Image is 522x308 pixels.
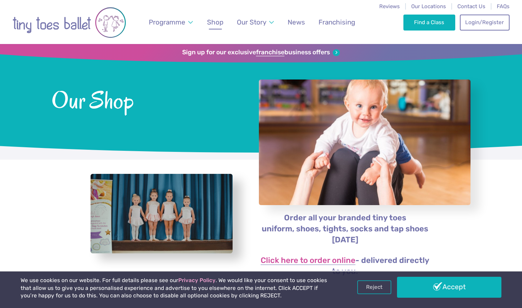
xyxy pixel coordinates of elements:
a: Programme [146,14,196,31]
a: Reject [357,280,391,294]
a: News [284,14,308,31]
a: Sign up for our exclusivefranchisebusiness offers [182,49,339,56]
a: Find a Class [403,15,456,30]
p: - delivered directly to you. [259,255,431,277]
span: Shop [207,18,223,26]
span: Programme [149,18,185,26]
span: News [288,18,305,26]
span: Our Shop [51,85,240,114]
a: View full-size image [91,174,233,254]
img: tiny toes ballet [12,5,126,40]
strong: franchise [256,49,284,56]
a: Privacy Policy [178,277,216,284]
a: Accept [397,277,501,297]
span: Our Story [237,18,266,26]
p: Order all your branded tiny toes uniform, shoes, tights, socks and tap shoes [DATE] [259,213,431,246]
a: Shop [204,14,227,31]
a: Our Locations [411,3,446,10]
span: Franchising [319,18,355,26]
a: Login/Register [460,15,510,30]
a: Our Story [234,14,277,31]
a: Reviews [379,3,400,10]
a: Franchising [315,14,359,31]
p: We use cookies on our website. For full details please see our . We would like your consent to us... [21,277,333,300]
a: FAQs [497,3,510,10]
a: Contact Us [457,3,485,10]
a: Click here to order online [261,257,355,265]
